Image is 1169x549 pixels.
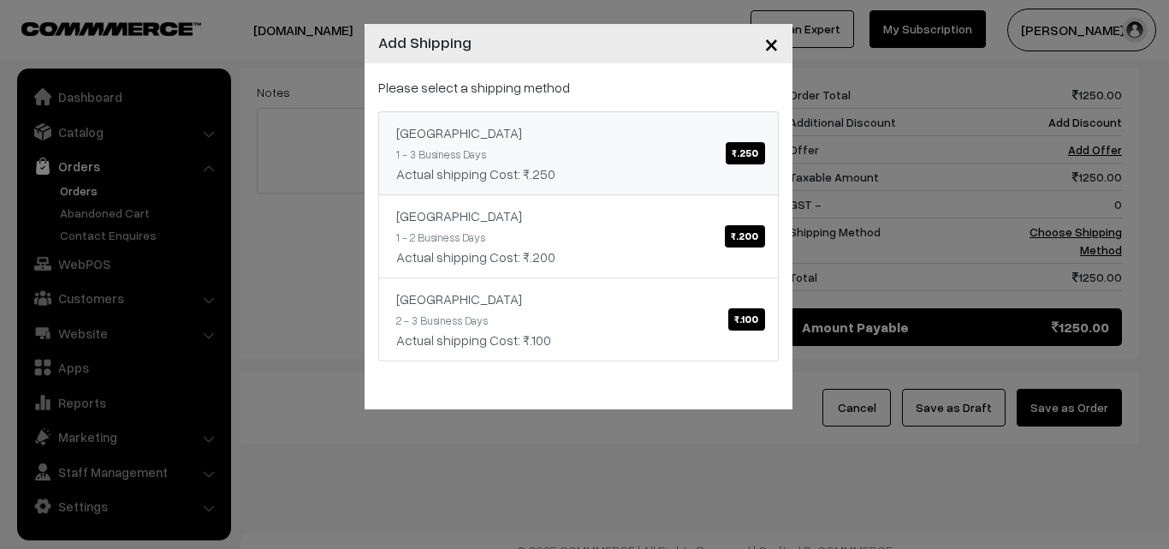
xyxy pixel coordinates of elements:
[396,206,761,226] div: [GEOGRAPHIC_DATA]
[396,147,486,161] small: 1 - 3 Business Days
[396,289,761,309] div: [GEOGRAPHIC_DATA]
[378,277,779,361] a: [GEOGRAPHIC_DATA]₹.100 2 - 3 Business DaysActual shipping Cost: ₹.100
[378,194,779,278] a: [GEOGRAPHIC_DATA]₹.200 1 - 2 Business DaysActual shipping Cost: ₹.200
[764,27,779,59] span: ×
[378,111,779,195] a: [GEOGRAPHIC_DATA]₹.250 1 - 3 Business DaysActual shipping Cost: ₹.250
[396,230,485,244] small: 1 - 2 Business Days
[396,247,761,267] div: Actual shipping Cost: ₹.200
[396,313,488,327] small: 2 - 3 Business Days
[378,31,472,54] h4: Add Shipping
[751,17,792,70] button: Close
[378,77,779,98] p: Please select a shipping method
[396,164,761,184] div: Actual shipping Cost: ₹.250
[396,122,761,143] div: [GEOGRAPHIC_DATA]
[725,225,764,248] span: ₹.200
[726,142,764,164] span: ₹.250
[396,330,761,350] div: Actual shipping Cost: ₹.100
[728,308,764,331] span: ₹.100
